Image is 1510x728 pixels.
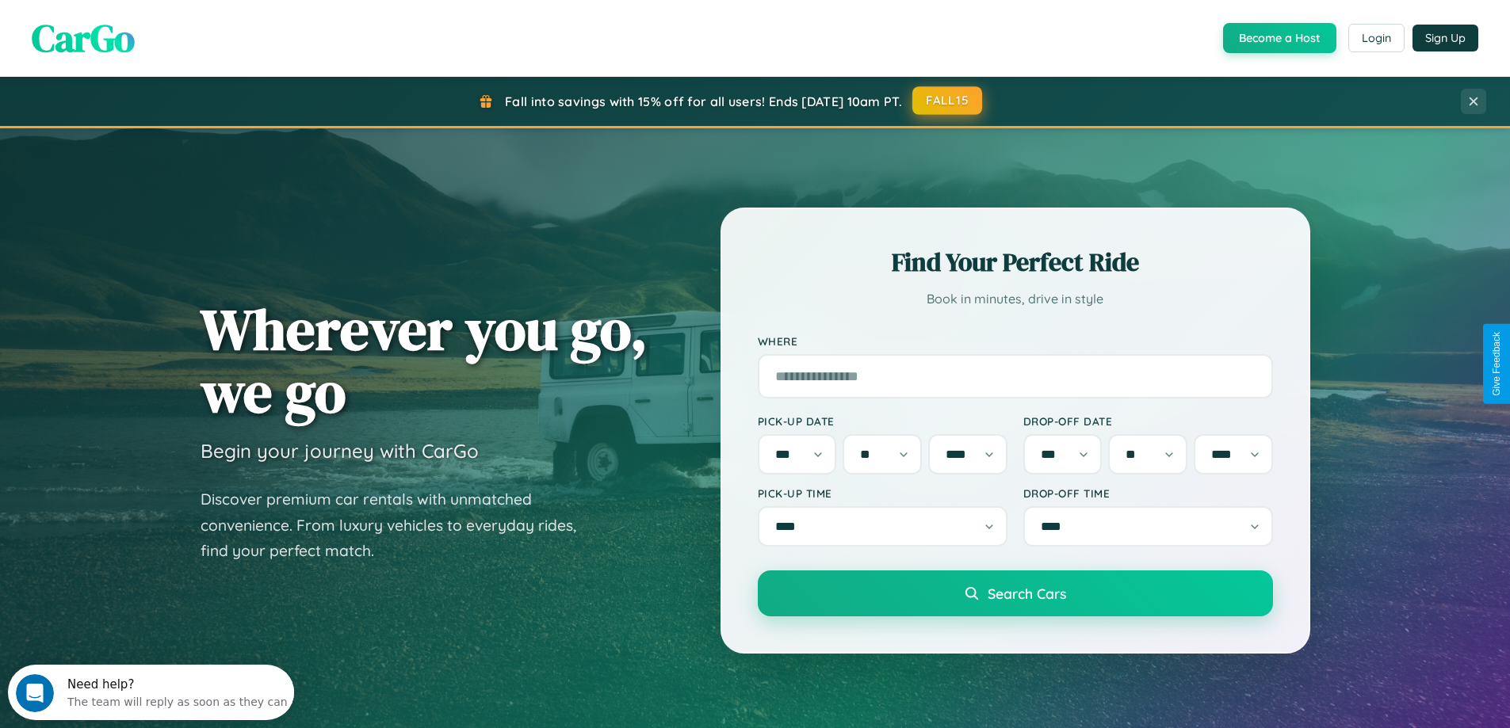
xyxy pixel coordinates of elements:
[758,570,1273,616] button: Search Cars
[201,298,648,423] h1: Wherever you go, we go
[758,245,1273,280] h2: Find Your Perfect Ride
[59,13,280,26] div: Need help?
[758,334,1273,348] label: Where
[1023,414,1273,428] label: Drop-off Date
[59,26,280,43] div: The team will reply as soon as they can
[758,486,1007,500] label: Pick-up Time
[758,414,1007,428] label: Pick-up Date
[912,86,982,115] button: FALL15
[32,12,135,64] span: CarGo
[505,93,902,109] span: Fall into savings with 15% off for all users! Ends [DATE] 10am PT.
[16,674,54,712] iframe: Intercom live chat
[988,585,1066,602] span: Search Cars
[1223,23,1336,53] button: Become a Host
[6,6,295,50] div: Open Intercom Messenger
[1491,332,1502,396] div: Give Feedback
[8,665,294,720] iframe: Intercom live chat discovery launcher
[758,288,1273,311] p: Book in minutes, drive in style
[201,486,597,564] p: Discover premium car rentals with unmatched convenience. From luxury vehicles to everyday rides, ...
[201,439,479,463] h3: Begin your journey with CarGo
[1348,24,1405,52] button: Login
[1413,25,1478,51] button: Sign Up
[1023,486,1273,500] label: Drop-off Time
